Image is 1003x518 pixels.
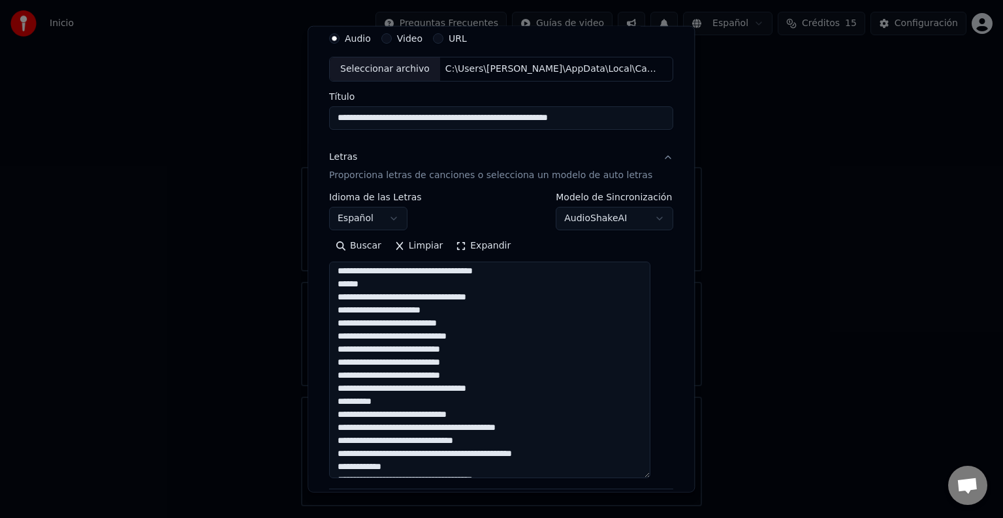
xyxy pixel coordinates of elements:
[450,236,518,256] button: Expandir
[556,192,674,202] label: Modelo de Sincronización
[329,169,652,182] p: Proporciona letras de canciones o selecciona un modelo de auto letras
[397,34,422,43] label: Video
[440,63,662,76] div: C:\Users\[PERSON_NAME]\AppData\Local\CapCut\Videos\Shaki Bzrp-Me Porto Bonito-[PERSON_NAME] volve...
[329,192,673,489] div: LetrasProporciona letras de canciones o selecciona un modelo de auto letras
[345,34,371,43] label: Audio
[329,236,388,256] button: Buscar
[388,236,449,256] button: Limpiar
[329,140,673,192] button: LetrasProporciona letras de canciones o selecciona un modelo de auto letras
[329,92,673,101] label: Título
[329,192,422,202] label: Idioma de las Letras
[330,57,440,81] div: Seleccionar archivo
[329,151,357,164] div: Letras
[449,34,467,43] label: URL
